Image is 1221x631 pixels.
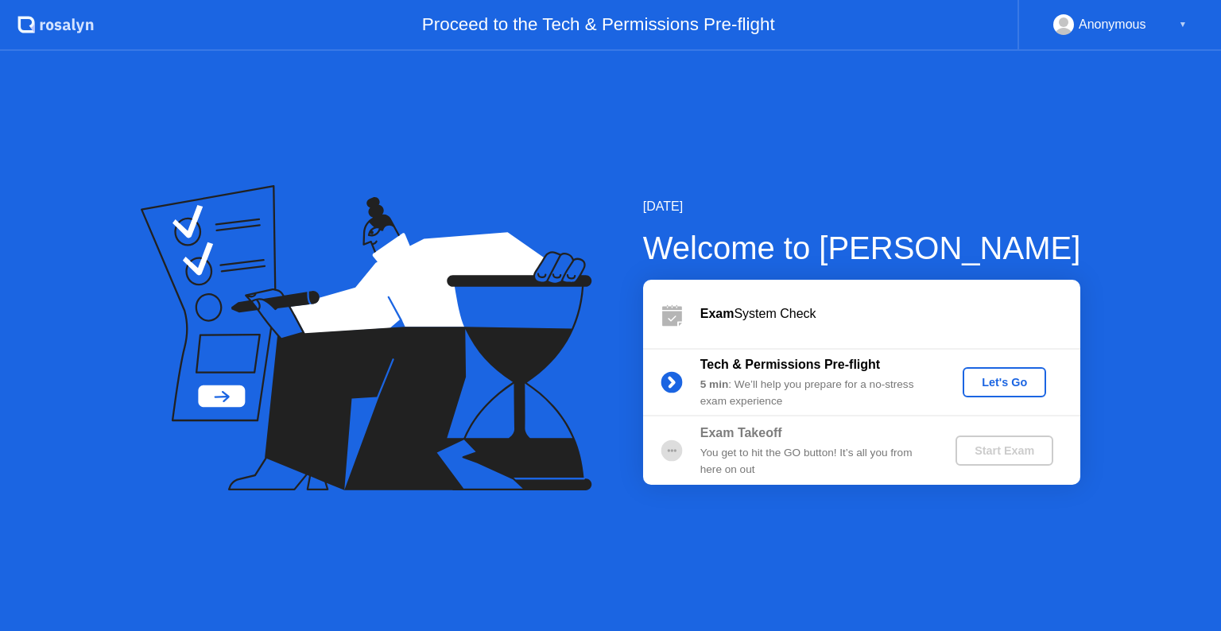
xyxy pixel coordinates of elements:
b: 5 min [700,378,729,390]
div: ▼ [1179,14,1187,35]
div: Anonymous [1079,14,1146,35]
div: [DATE] [643,197,1081,216]
button: Start Exam [955,436,1053,466]
b: Exam Takeoff [700,426,782,439]
button: Let's Go [963,367,1046,397]
div: : We’ll help you prepare for a no-stress exam experience [700,377,929,409]
div: Start Exam [962,444,1047,457]
div: You get to hit the GO button! It’s all you from here on out [700,445,929,478]
div: Let's Go [969,376,1040,389]
b: Tech & Permissions Pre-flight [700,358,880,371]
div: Welcome to [PERSON_NAME] [643,224,1081,272]
div: System Check [700,304,1080,323]
b: Exam [700,307,735,320]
